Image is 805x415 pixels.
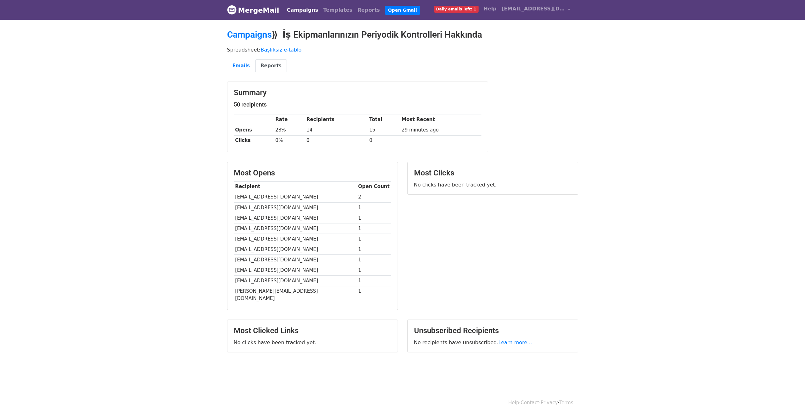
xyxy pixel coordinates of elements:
[234,265,357,276] td: [EMAIL_ADDRESS][DOMAIN_NAME]
[502,5,565,13] span: [EMAIL_ADDRESS][DOMAIN_NAME]
[234,168,391,178] h3: Most Opens
[385,6,420,15] a: Open Gmail
[357,255,391,265] td: 1
[234,223,357,234] td: [EMAIL_ADDRESS][DOMAIN_NAME]
[368,135,400,146] td: 0
[227,3,279,17] a: MergeMail
[234,234,357,244] td: [EMAIL_ADDRESS][DOMAIN_NAME]
[355,4,382,16] a: Reports
[284,4,321,16] a: Campaigns
[414,168,572,178] h3: Most Clicks
[559,400,573,406] a: Terms
[434,6,479,13] span: Daily emails left: 1
[541,400,558,406] a: Privacy
[227,29,272,40] a: Campaigns
[498,339,532,345] a: Learn more...
[274,114,305,125] th: Rate
[357,286,391,303] td: 1
[508,400,519,406] a: Help
[261,47,302,53] a: Başlıksız e-tablo
[305,135,368,146] td: 0
[305,114,368,125] th: Recipients
[234,101,481,108] h5: 50 recipients
[234,286,357,303] td: [PERSON_NAME][EMAIL_ADDRESS][DOMAIN_NAME]
[400,125,481,135] td: 29 minutes ago
[357,181,391,192] th: Open Count
[431,3,481,15] a: Daily emails left: 1
[321,4,355,16] a: Templates
[234,255,357,265] td: [EMAIL_ADDRESS][DOMAIN_NAME]
[234,326,391,335] h3: Most Clicked Links
[357,223,391,234] td: 1
[305,125,368,135] td: 14
[234,276,357,286] td: [EMAIL_ADDRESS][DOMAIN_NAME]
[227,5,237,15] img: MergeMail logo
[357,265,391,276] td: 1
[357,213,391,223] td: 1
[274,125,305,135] td: 28%
[255,59,287,72] a: Reports
[357,244,391,255] td: 1
[499,3,573,17] a: [EMAIL_ADDRESS][DOMAIN_NAME]
[368,125,400,135] td: 15
[357,276,391,286] td: 1
[414,326,572,335] h3: Unsubscribed Recipients
[234,202,357,213] td: [EMAIL_ADDRESS][DOMAIN_NAME]
[234,125,274,135] th: Opens
[234,213,357,223] td: [EMAIL_ADDRESS][DOMAIN_NAME]
[414,339,572,346] p: No recipients have unsubscribed.
[234,88,481,97] h3: Summary
[227,46,578,53] p: Spreadsheet:
[274,135,305,146] td: 0%
[234,339,391,346] p: No clicks have been tracked yet.
[414,181,572,188] p: No clicks have been tracked yet.
[400,114,481,125] th: Most Recent
[357,234,391,244] td: 1
[521,400,539,406] a: Contact
[357,202,391,213] td: 1
[227,29,578,40] h2: ⟫ İş Ekipmanlarınızın Periyodik Kontrolleri Hakkında
[234,192,357,202] td: [EMAIL_ADDRESS][DOMAIN_NAME]
[234,244,357,255] td: [EMAIL_ADDRESS][DOMAIN_NAME]
[234,181,357,192] th: Recipient
[227,59,255,72] a: Emails
[481,3,499,15] a: Help
[234,135,274,146] th: Clicks
[357,192,391,202] td: 2
[368,114,400,125] th: Total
